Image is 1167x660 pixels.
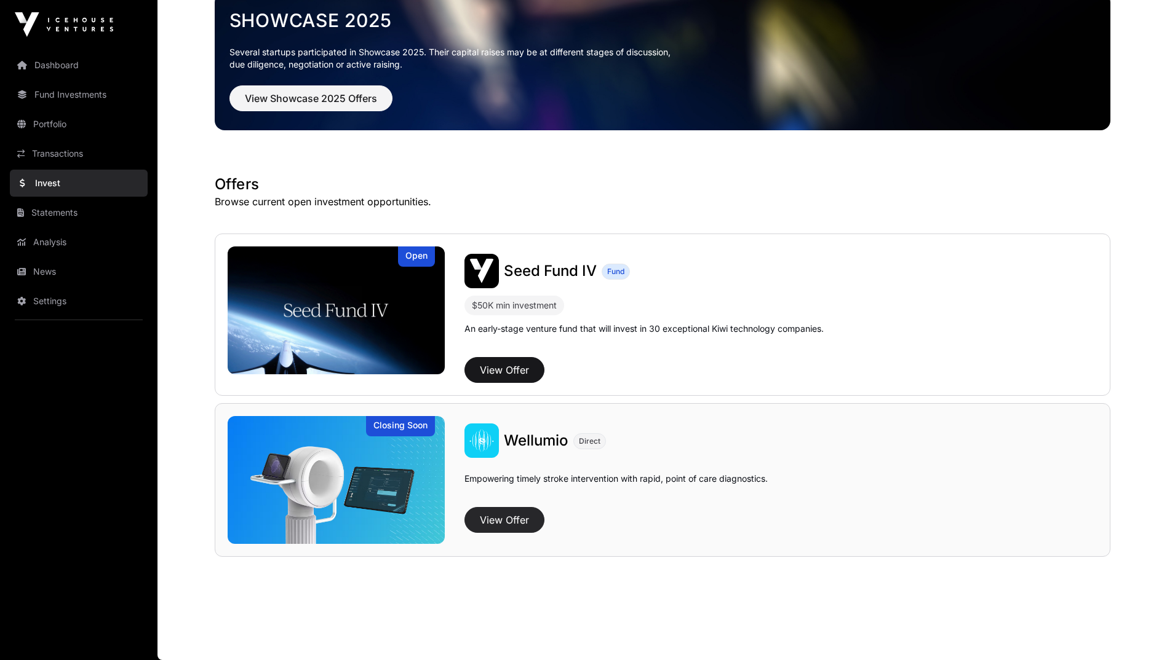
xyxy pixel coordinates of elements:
[228,416,445,544] a: WellumioClosing Soon
[229,85,392,111] button: View Showcase 2025 Offers
[398,246,435,267] div: Open
[10,288,148,315] a: Settings
[10,81,148,108] a: Fund Investments
[464,473,768,502] p: Empowering timely stroke intervention with rapid, point of care diagnostics.
[228,246,445,374] a: Seed Fund IVOpen
[464,357,544,383] button: View Offer
[228,246,445,374] img: Seed Fund IV
[472,298,557,313] div: $50K min investment
[504,431,568,450] a: Wellumio
[245,91,377,106] span: View Showcase 2025 Offers
[10,258,148,285] a: News
[10,170,148,197] a: Invest
[10,199,148,226] a: Statements
[464,323,824,335] p: An early-stage venture fund that will invest in 30 exceptional Kiwi technology companies.
[229,98,392,110] a: View Showcase 2025 Offers
[10,52,148,79] a: Dashboard
[579,436,600,446] span: Direct
[504,261,597,281] a: Seed Fund IV
[10,111,148,138] a: Portfolio
[215,194,1110,209] p: Browse current open investment opportunities.
[10,229,148,256] a: Analysis
[464,296,564,315] div: $50K min investment
[229,46,1096,71] p: Several startups participated in Showcase 2025. Their capital raises may be at different stages o...
[464,507,544,533] button: View Offer
[10,140,148,167] a: Transactions
[228,416,445,544] img: Wellumio
[464,254,499,288] img: Seed Fund IV
[1105,601,1167,660] iframe: Chat Widget
[229,9,1096,31] a: Showcase 2025
[215,175,1110,194] h1: Offers
[464,423,499,458] img: Wellumio
[504,431,568,449] span: Wellumio
[366,416,435,436] div: Closing Soon
[607,267,624,277] span: Fund
[15,12,113,37] img: Icehouse Ventures Logo
[504,262,597,280] span: Seed Fund IV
